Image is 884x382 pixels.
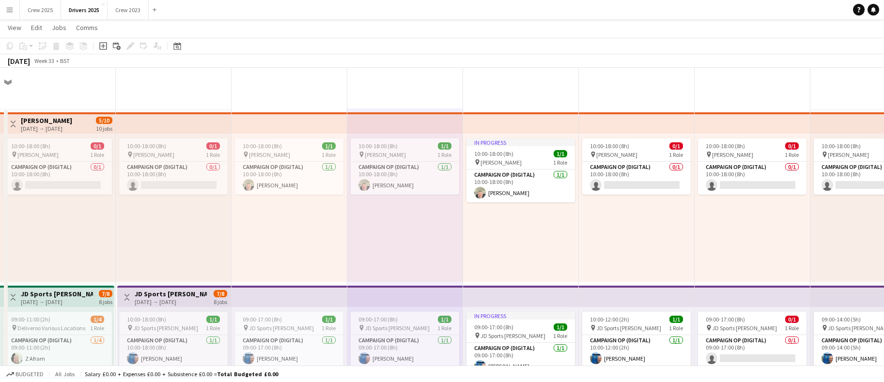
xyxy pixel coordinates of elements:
span: Budgeted [16,371,44,378]
span: 1 Role [322,151,336,158]
span: 1 Role [553,332,567,339]
span: 1 Role [553,159,567,166]
span: 1 Role [669,324,683,332]
a: Jobs [48,21,70,34]
app-card-role: Campaign Op (Digital)1/110:00-18:00 (8h)[PERSON_NAME] [235,162,343,195]
span: 7/8 [214,290,227,297]
span: Deliveroo Various Locations [17,324,85,332]
span: 1/4 [91,316,104,323]
app-job-card: 09:00-17:00 (8h)0/1 JD Sports [PERSON_NAME]1 RoleCampaign Op (Digital)0/109:00-17:00 (8h) [698,312,806,368]
span: JD Sports [PERSON_NAME] [596,324,661,332]
span: [PERSON_NAME] [481,159,522,166]
span: 10:00-18:00 (8h) [822,142,861,150]
span: 10:00-18:00 (8h) [127,316,166,323]
span: 1/1 [669,316,683,323]
button: Crew 2025 [20,0,61,19]
app-card-role: Campaign Op (Digital)0/110:00-18:00 (8h) [698,162,806,195]
span: 1/1 [206,316,220,323]
a: Edit [27,21,46,34]
span: 0/1 [206,142,220,150]
app-job-card: 10:00-18:00 (8h)0/1 [PERSON_NAME]1 RoleCampaign Op (Digital)0/110:00-18:00 (8h) [3,138,112,195]
span: 1 Role [322,324,336,332]
div: [DATE] → [DATE] [21,125,72,132]
div: In progress [466,138,575,146]
span: 09:00-14:00 (5h) [822,316,861,323]
app-card-role: Campaign Op (Digital)0/110:00-18:00 (8h) [119,162,228,195]
app-card-role: Campaign Op (Digital)1/109:00-17:00 (8h)[PERSON_NAME] [466,343,575,376]
app-job-card: In progress10:00-18:00 (8h)1/1 [PERSON_NAME]1 RoleCampaign Op (Digital)1/110:00-18:00 (8h)[PERSON... [466,138,575,202]
span: 10:00-18:00 (8h) [590,142,629,150]
div: 8 jobs [99,297,112,306]
span: 1 Role [90,151,104,158]
div: 8 jobs [214,297,227,306]
h3: JD Sports [PERSON_NAME] [21,290,93,298]
span: 1/1 [438,316,451,323]
span: JD Sports [PERSON_NAME] [133,324,198,332]
div: Salary £0.00 + Expenses £0.00 + Subsistence £0.00 = [85,370,278,378]
app-job-card: 10:00-18:00 (8h)1/1 [PERSON_NAME]1 RoleCampaign Op (Digital)1/110:00-18:00 (8h)[PERSON_NAME] [351,138,459,195]
span: Total Budgeted £0.00 [217,370,278,378]
span: Edit [31,23,42,32]
app-job-card: 09:00-17:00 (8h)1/1 JD Sports [PERSON_NAME]1 RoleCampaign Op (Digital)1/109:00-17:00 (8h)[PERSON_... [351,312,459,368]
span: 0/1 [669,142,683,150]
app-card-role: Campaign Op (Digital)1/110:00-18:00 (8h)[PERSON_NAME] [351,162,459,195]
span: 10:00-18:00 (8h) [474,150,513,157]
span: JD Sports [PERSON_NAME] [481,332,545,339]
span: All jobs [53,370,77,378]
h3: JD Sports [PERSON_NAME] [135,290,207,298]
div: [DATE] → [DATE] [21,298,93,306]
button: Drivers 2025 [61,0,108,19]
div: [DATE] [8,56,30,66]
app-card-role: Campaign Op (Digital)1/110:00-12:00 (2h)[PERSON_NAME] [582,335,691,368]
span: 09:00-17:00 (8h) [474,323,513,331]
span: 10:00-18:00 (8h) [127,142,166,150]
span: 1 Role [437,324,451,332]
span: 0/1 [785,142,799,150]
span: [PERSON_NAME] [17,151,59,158]
app-job-card: 10:00-12:00 (2h)1/1 JD Sports [PERSON_NAME]1 RoleCampaign Op (Digital)1/110:00-12:00 (2h)[PERSON_... [582,312,691,368]
span: 1/1 [554,150,567,157]
app-job-card: 10:00-18:00 (8h)1/1 [PERSON_NAME]1 RoleCampaign Op (Digital)1/110:00-18:00 (8h)[PERSON_NAME] [235,138,343,195]
span: 09:00-17:00 (8h) [243,316,282,323]
button: Budgeted [5,369,45,380]
div: [DATE] → [DATE] [135,298,207,306]
a: Comms [72,21,102,34]
div: In progress09:00-17:00 (8h)1/1 JD Sports [PERSON_NAME]1 RoleCampaign Op (Digital)1/109:00-17:00 (... [466,312,575,376]
app-job-card: 10:00-18:00 (8h)0/1 [PERSON_NAME]1 RoleCampaign Op (Digital)0/110:00-18:00 (8h) [698,138,806,195]
span: 1 Role [669,151,683,158]
span: 1 Role [206,324,220,332]
span: [PERSON_NAME] [249,151,290,158]
span: 1 Role [437,151,451,158]
div: 09:00-17:00 (8h)1/1 JD Sports [PERSON_NAME]1 RoleCampaign Op (Digital)1/109:00-17:00 (8h)[PERSON_... [235,312,343,368]
app-job-card: 10:00-18:00 (8h)1/1 JD Sports [PERSON_NAME]1 RoleCampaign Op (Digital)1/110:00-18:00 (8h)[PERSON_... [119,312,228,368]
app-card-role: Campaign Op (Digital)1/110:00-18:00 (8h)[PERSON_NAME] [466,169,575,202]
span: 0/1 [91,142,104,150]
div: In progress [466,312,575,320]
app-card-role: Campaign Op (Digital)0/110:00-18:00 (8h) [3,162,112,195]
span: 09:00-17:00 (8h) [358,316,398,323]
span: [PERSON_NAME] [133,151,174,158]
span: Jobs [52,23,66,32]
div: 10 jobs [96,124,112,132]
span: [PERSON_NAME] [365,151,406,158]
span: 1 Role [90,324,104,332]
span: JD Sports [PERSON_NAME] [365,324,430,332]
app-job-card: 10:00-18:00 (8h)0/1 [PERSON_NAME]1 RoleCampaign Op (Digital)0/110:00-18:00 (8h) [119,138,228,195]
span: 1/1 [322,142,336,150]
app-job-card: 10:00-18:00 (8h)0/1 [PERSON_NAME]1 RoleCampaign Op (Digital)0/110:00-18:00 (8h) [582,138,691,195]
span: 7/8 [99,290,112,297]
span: 5/10 [96,117,112,124]
span: View [8,23,21,32]
span: [PERSON_NAME] [712,151,753,158]
span: 1/1 [438,142,451,150]
span: JD Sports [PERSON_NAME] [712,324,777,332]
span: [PERSON_NAME] [828,151,869,158]
span: Week 33 [32,57,56,64]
